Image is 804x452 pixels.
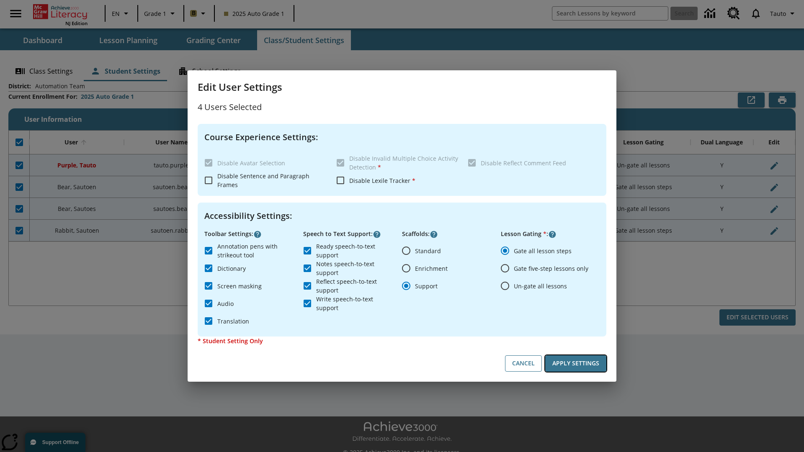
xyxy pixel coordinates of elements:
[316,242,395,259] span: Ready speech-to-text support
[481,159,566,167] span: Disable Reflect Comment Feed
[415,247,441,255] span: Standard
[545,355,606,372] button: Apply Settings
[402,229,501,239] p: Scaffolds :
[373,230,381,239] button: Click here to know more about
[200,154,330,172] label: These settings are specific to individual classes. To see these settings or make changes, please ...
[514,282,567,290] span: Un-gate all lessons
[349,154,458,171] span: Disable Invalid Multiple Choice Activity Detection
[204,131,600,144] h4: Course Experience Settings :
[332,154,461,172] label: These settings are specific to individual classes. To see these settings or make changes, please ...
[349,177,415,185] span: Disable Lexile Tracker
[217,159,285,167] span: Disable Avatar Selection
[217,172,309,189] span: Disable Sentence and Paragraph Frames
[253,230,262,239] button: Click here to know more about
[303,229,402,239] p: Speech to Text Support :
[514,247,572,255] span: Gate all lesson steps
[198,100,606,114] p: 4 Users Selected
[204,229,303,239] p: Toolbar Settings :
[514,264,588,273] span: Gate five-step lessons only
[316,295,395,312] span: Write speech-to-text support
[217,282,262,290] span: Screen masking
[217,317,249,326] span: Translation
[463,154,593,172] label: These settings are specific to individual classes. To see these settings or make changes, please ...
[316,259,395,277] span: Notes speech-to-text support
[217,299,234,308] span: Audio
[204,209,600,223] h4: Accessibility Settings :
[198,80,606,94] h3: Edit User Settings
[430,230,438,239] button: Click here to know more about
[316,277,395,295] span: Reflect speech-to-text support
[505,355,542,372] button: Cancel
[548,230,557,239] button: Click here to know more about
[415,264,448,273] span: Enrichment
[415,282,438,290] span: Support
[217,242,296,259] span: Annotation pens with strikeout tool
[501,229,600,239] p: Lesson Gating :
[217,264,246,273] span: Dictionary
[198,336,606,345] p: * Student Setting Only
